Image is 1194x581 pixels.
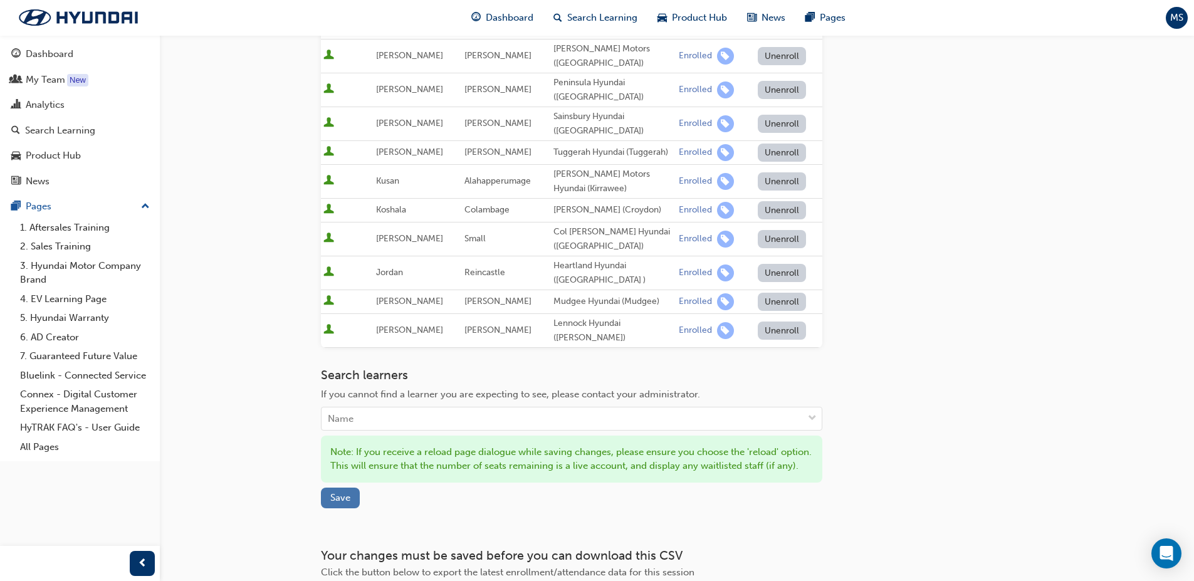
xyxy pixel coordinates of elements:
[762,11,785,25] span: News
[464,267,505,278] span: Reincastle
[717,231,734,248] span: learningRecordVerb_ENROLL-icon
[758,172,807,191] button: Unenroll
[758,293,807,311] button: Unenroll
[553,295,674,309] div: Mudgee Hyundai (Mudgee)
[553,167,674,196] div: [PERSON_NAME] Motors Hyundai (Kirrawee)
[11,49,21,60] span: guage-icon
[758,230,807,248] button: Unenroll
[657,10,667,26] span: car-icon
[758,47,807,65] button: Unenroll
[758,264,807,282] button: Unenroll
[15,347,155,366] a: 7. Guaranteed Future Value
[808,411,817,427] span: down-icon
[737,5,795,31] a: news-iconNews
[747,10,757,26] span: news-icon
[376,325,443,335] span: [PERSON_NAME]
[758,115,807,133] button: Unenroll
[553,76,674,104] div: Peninsula Hyundai ([GEOGRAPHIC_DATA])
[15,218,155,238] a: 1. Aftersales Training
[15,437,155,457] a: All Pages
[464,175,531,186] span: Alahapperumage
[486,11,533,25] span: Dashboard
[15,418,155,437] a: HyTRAK FAQ's - User Guide
[323,146,334,159] span: User is active
[15,308,155,328] a: 5. Hyundai Warranty
[679,175,712,187] div: Enrolled
[323,175,334,187] span: User is active
[464,118,532,128] span: [PERSON_NAME]
[321,488,360,508] button: Save
[11,201,21,212] span: pages-icon
[67,74,88,86] div: Tooltip anchor
[376,204,406,215] span: Koshala
[805,10,815,26] span: pages-icon
[717,322,734,339] span: learningRecordVerb_ENROLL-icon
[5,170,155,193] a: News
[464,296,532,306] span: [PERSON_NAME]
[376,84,443,95] span: [PERSON_NAME]
[323,295,334,308] span: User is active
[464,204,510,215] span: Colambage
[11,176,21,187] span: news-icon
[717,202,734,219] span: learningRecordVerb_ENROLL-icon
[323,204,334,216] span: User is active
[464,84,532,95] span: [PERSON_NAME]
[321,548,822,563] h3: Your changes must be saved before you can download this CSV
[15,256,155,290] a: 3. Hyundai Motor Company Brand
[323,324,334,337] span: User is active
[5,68,155,92] a: My Team
[15,385,155,418] a: Connex - Digital Customer Experience Management
[717,81,734,98] span: learningRecordVerb_ENROLL-icon
[323,117,334,130] span: User is active
[1151,538,1181,568] div: Open Intercom Messenger
[679,147,712,159] div: Enrolled
[6,4,150,31] a: Trak
[717,173,734,190] span: learningRecordVerb_ENROLL-icon
[376,296,443,306] span: [PERSON_NAME]
[553,145,674,160] div: Tuggerah Hyundai (Tuggerah)
[679,50,712,62] div: Enrolled
[376,233,443,244] span: [PERSON_NAME]
[376,147,443,157] span: [PERSON_NAME]
[679,204,712,216] div: Enrolled
[5,93,155,117] a: Analytics
[461,5,543,31] a: guage-iconDashboard
[328,412,353,426] div: Name
[11,75,21,86] span: people-icon
[15,237,155,256] a: 2. Sales Training
[26,199,51,214] div: Pages
[1166,7,1188,29] button: MS
[795,5,856,31] a: pages-iconPages
[26,47,73,61] div: Dashboard
[26,98,65,112] div: Analytics
[15,366,155,385] a: Bluelink - Connected Service
[321,368,822,382] h3: Search learners
[5,195,155,218] button: Pages
[758,144,807,162] button: Unenroll
[717,293,734,310] span: learningRecordVerb_ENROLL-icon
[758,81,807,99] button: Unenroll
[464,325,532,335] span: [PERSON_NAME]
[1170,11,1183,25] span: MS
[11,150,21,162] span: car-icon
[553,110,674,138] div: Sainsbury Hyundai ([GEOGRAPHIC_DATA])
[5,43,155,66] a: Dashboard
[679,325,712,337] div: Enrolled
[464,147,532,157] span: [PERSON_NAME]
[717,48,734,65] span: learningRecordVerb_ENROLL-icon
[553,317,674,345] div: Lennock Hyundai ([PERSON_NAME])
[330,492,350,503] span: Save
[672,11,727,25] span: Product Hub
[679,267,712,279] div: Enrolled
[717,115,734,132] span: learningRecordVerb_ENROLL-icon
[323,233,334,245] span: User is active
[471,10,481,26] span: guage-icon
[376,175,399,186] span: Kusan
[679,233,712,245] div: Enrolled
[5,119,155,142] a: Search Learning
[141,199,150,215] span: up-icon
[15,328,155,347] a: 6. AD Creator
[321,567,694,578] span: Click the button below to export the latest enrollment/attendance data for this session
[464,233,486,244] span: Small
[11,125,20,137] span: search-icon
